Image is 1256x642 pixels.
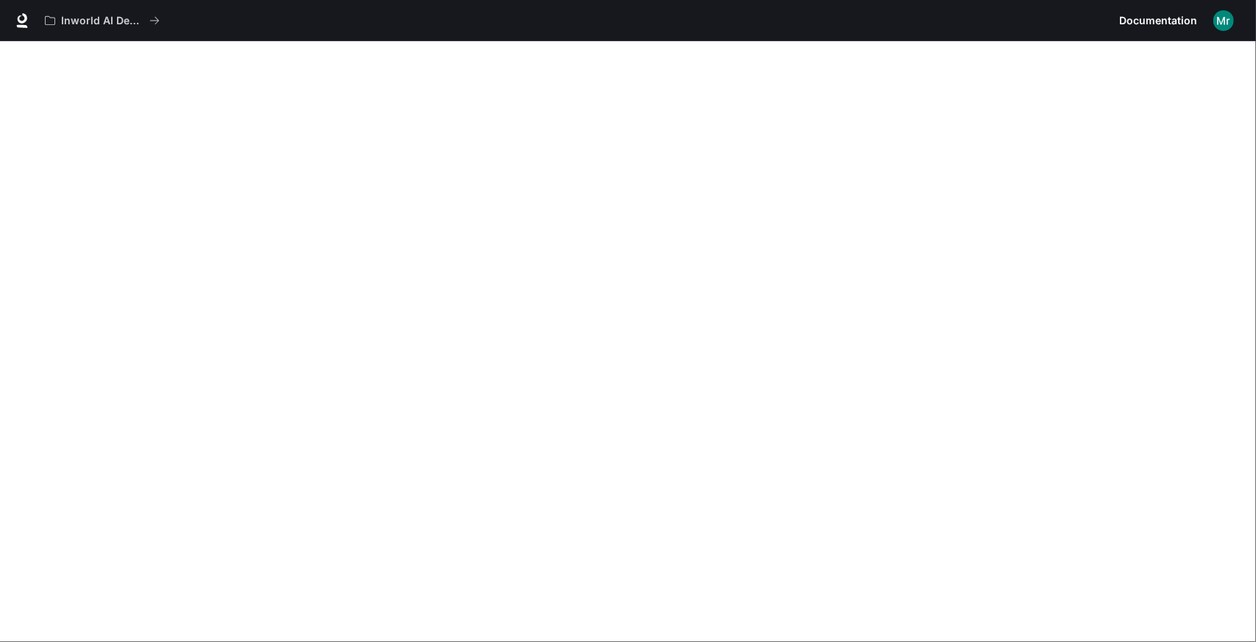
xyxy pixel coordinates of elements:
p: Inworld AI Demos [61,15,143,27]
a: Documentation [1113,6,1203,35]
span: Documentation [1119,12,1197,30]
button: User avatar [1209,6,1238,35]
button: All workspaces [38,6,166,35]
img: User avatar [1213,10,1234,31]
